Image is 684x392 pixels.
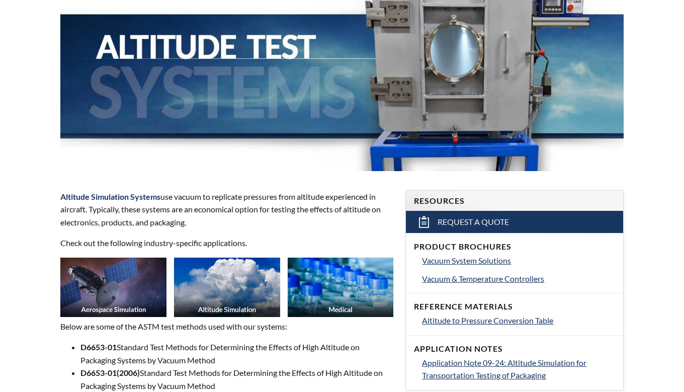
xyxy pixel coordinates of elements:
span: Application Note 09-24: Altitude Simulation for Transportation Testing of Packaging [422,358,586,380]
img: Industry_Altitude-Sim_Thumb.jpg [174,258,280,317]
h4: Application Notes [414,344,615,354]
a: Vacuum System Solutions [422,254,615,267]
span: Vacuum & Temperature Controllers [422,274,544,283]
p: use vacuum to replicate pressures from altitude experienced in aircraft. Typically, these systems... [60,190,393,229]
a: Request a Quote [406,211,623,233]
h4: Reference Materials [414,301,615,312]
strong: D6653-01 [80,342,117,352]
strong: Altitude Simulation Systems [60,192,160,201]
a: Vacuum & Temperature Controllers [422,272,615,285]
a: Altitude to Pressure Conversion Table [422,314,615,327]
img: Artboard_1_%281%29.jpg [60,258,166,317]
h4: Resources [414,196,615,206]
span: Vacuum System Solutions [422,256,511,265]
span: Altitude to Pressure Conversion Table [422,316,553,325]
h4: Product Brochures [414,242,615,252]
img: Industry_Medical_Thumb.jpg [288,258,394,317]
span: Request a Quote [438,217,509,227]
li: Standard Test Methods for Determining the Effects of High Altitude on Packaging Systems by Vacuum... [80,341,393,366]
li: Standard Test Methods for Determining the Effects of High Altitude on Packaging Systems by Vacuum... [80,366,393,392]
p: Check out the following industry-specific applications. [60,237,393,250]
strong: D6653-01(2006) [80,368,140,377]
p: Below are some of the ASTM test methods used with our systems: [60,320,393,333]
a: Application Note 09-24: Altitude Simulation for Transportation Testing of Packaging [422,356,615,382]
